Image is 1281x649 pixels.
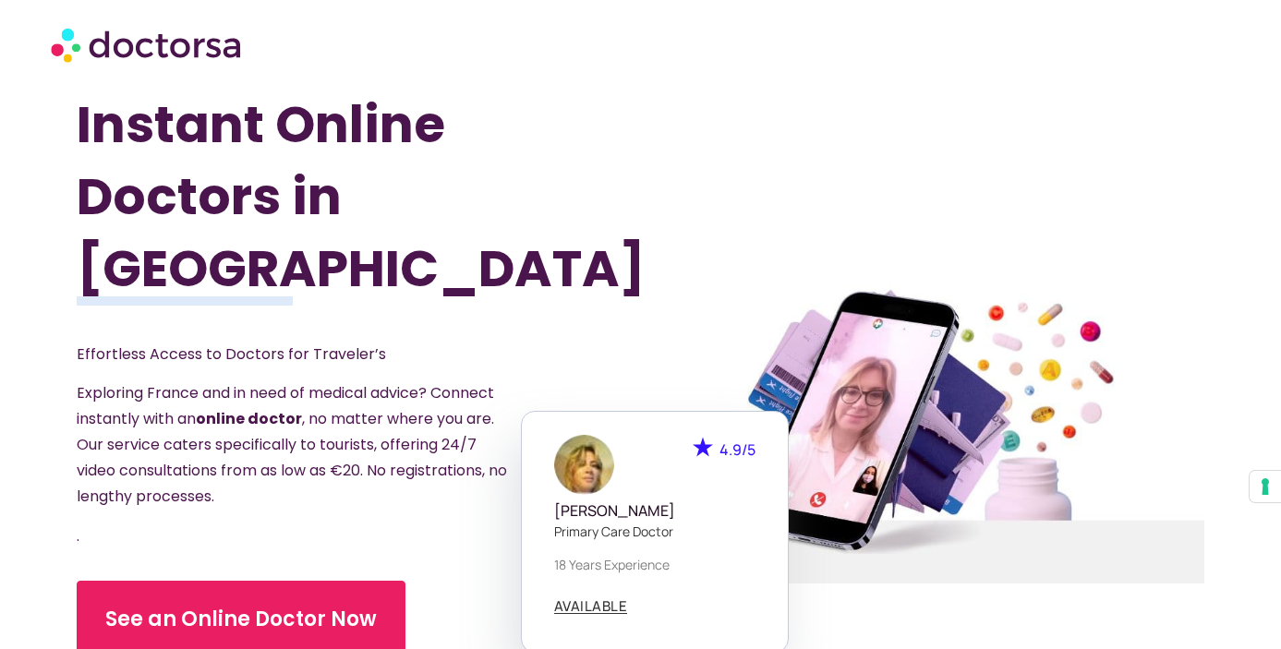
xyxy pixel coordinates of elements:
p: . [77,523,512,549]
strong: online doctor [196,408,302,429]
h5: [PERSON_NAME] [554,502,755,520]
h1: Instant Online Doctors in [GEOGRAPHIC_DATA] [77,89,556,305]
span: 4.9/5 [719,439,755,460]
p: 18 years experience [554,555,755,574]
span: See an Online Doctor Now [105,605,377,634]
a: AVAILABLE [554,599,628,614]
span: Effortless Access to Doctors for Traveler’s [77,343,386,365]
p: Primary care doctor [554,522,755,541]
span: AVAILABLE [554,599,628,613]
span: Exploring France and in need of medical advice? Connect instantly with an , no matter where you a... [77,382,507,507]
button: Your consent preferences for tracking technologies [1250,471,1281,502]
